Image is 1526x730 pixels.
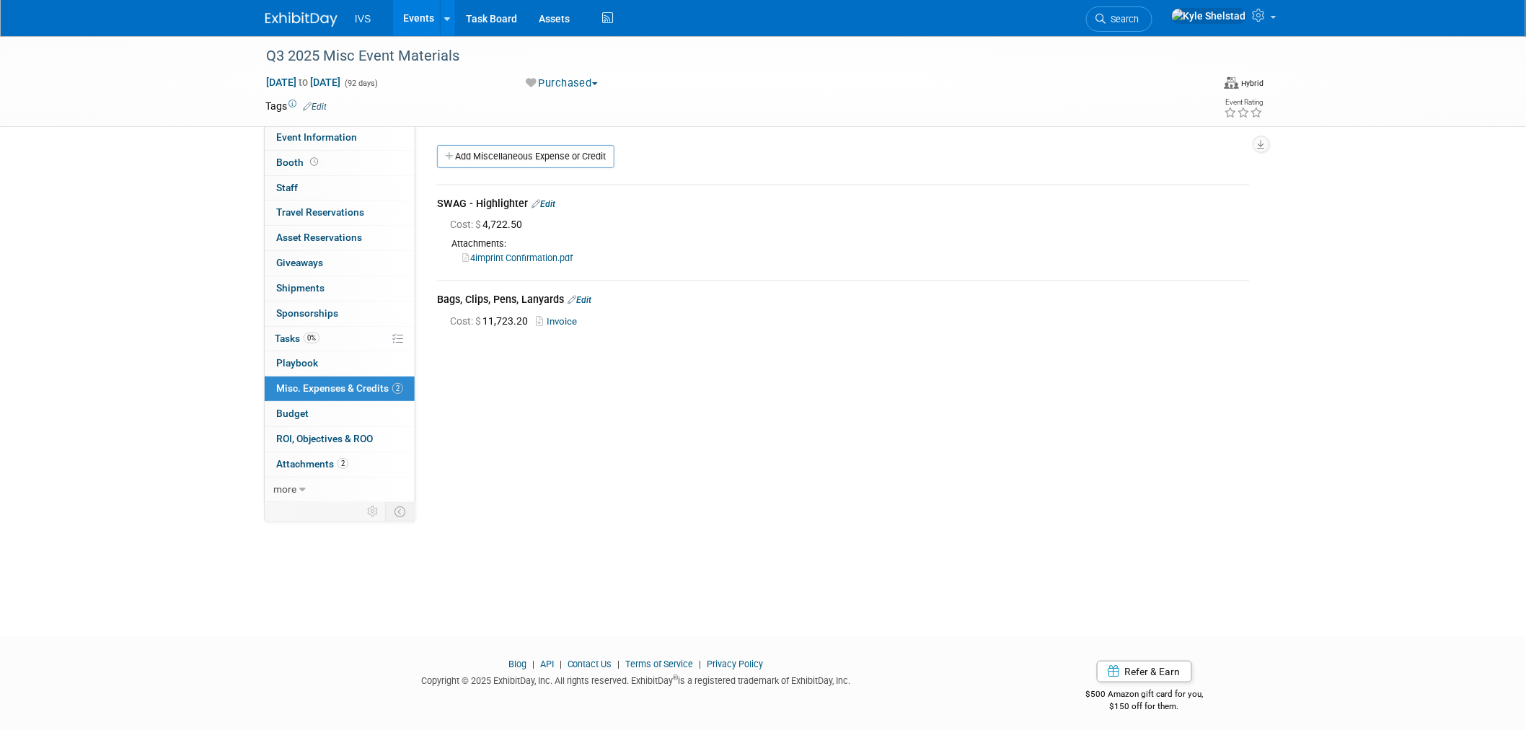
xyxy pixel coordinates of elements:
a: Edit [532,199,555,209]
button: Purchased [521,76,604,91]
sup: ® [674,674,679,682]
span: IVS [355,13,371,25]
td: Tags [265,99,327,113]
a: Sponsorships [265,302,415,326]
div: SWAG - Highlighter [437,196,1250,214]
img: Format-Hybrid.png [1225,77,1239,89]
a: Giveaways [265,251,415,276]
a: Add Miscellaneous Expense or Credit [437,145,614,168]
span: 11,723.20 [450,315,534,327]
div: Event Format [1225,75,1264,89]
a: Booth [265,151,415,175]
a: Event Information [265,126,415,150]
span: 4,722.50 [450,219,528,230]
span: Tasks [275,333,319,344]
td: Personalize Event Tab Strip [361,502,386,521]
span: (92 days) [343,79,378,88]
a: Privacy Policy [707,659,764,669]
a: Refer & Earn [1097,661,1192,682]
span: | [614,659,624,669]
a: Edit [303,102,327,112]
a: Contact Us [568,659,612,669]
div: Q3 2025 Misc Event Materials [261,43,1179,69]
div: Copyright © 2025 ExhibitDay, Inc. All rights reserved. ExhibitDay is a registered trademark of Ex... [265,671,1007,687]
div: Bags, Clips, Pens, Lanyards [437,292,1250,309]
a: Tasks0% [265,327,415,351]
span: Shipments [276,282,325,294]
span: Cost: $ [450,315,482,327]
img: ExhibitDay [265,12,338,27]
a: Shipments [265,276,415,301]
a: Travel Reservations [265,201,415,225]
span: ROI, Objectives & ROO [276,433,373,444]
div: Hybrid [1241,78,1264,89]
span: | [556,659,565,669]
a: Playbook [265,351,415,376]
span: Playbook [276,357,318,369]
a: Blog [508,659,526,669]
span: | [529,659,538,669]
span: [DATE] [DATE] [265,76,341,89]
span: Attachments [276,458,348,470]
a: Attachments2 [265,452,415,477]
span: Cost: $ [450,219,482,230]
span: 2 [392,383,403,394]
a: Budget [265,402,415,426]
span: Event Information [276,131,357,143]
a: more [265,478,415,502]
span: Search [1106,14,1139,25]
span: Booth [276,157,321,168]
span: Misc. Expenses & Credits [276,382,403,394]
a: Asset Reservations [265,226,415,250]
div: $500 Amazon gift card for you, [1028,679,1261,712]
span: 0% [304,333,319,343]
a: Edit [568,295,591,305]
a: 4imprint Confirmation.pdf [462,252,573,263]
span: Giveaways [276,257,323,268]
div: Event Rating [1225,99,1263,106]
td: Toggle Event Tabs [386,502,415,521]
span: Budget [276,408,309,419]
span: | [696,659,705,669]
span: Booth not reserved yet [307,157,321,167]
a: Terms of Service [626,659,694,669]
span: 2 [338,458,348,469]
div: Event Format [1116,75,1264,97]
span: Sponsorships [276,307,338,319]
a: ROI, Objectives & ROO [265,427,415,452]
a: Staff [265,176,415,201]
span: more [273,483,296,495]
span: Travel Reservations [276,206,364,218]
a: Invoice [536,316,583,327]
span: to [296,76,310,88]
span: Asset Reservations [276,232,362,243]
a: Misc. Expenses & Credits2 [265,377,415,401]
span: Staff [276,182,298,193]
img: Kyle Shelstad [1171,8,1247,24]
a: Search [1086,6,1152,32]
div: Attachments: [437,237,1250,250]
div: $150 off for them. [1028,700,1261,713]
a: API [540,659,554,669]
